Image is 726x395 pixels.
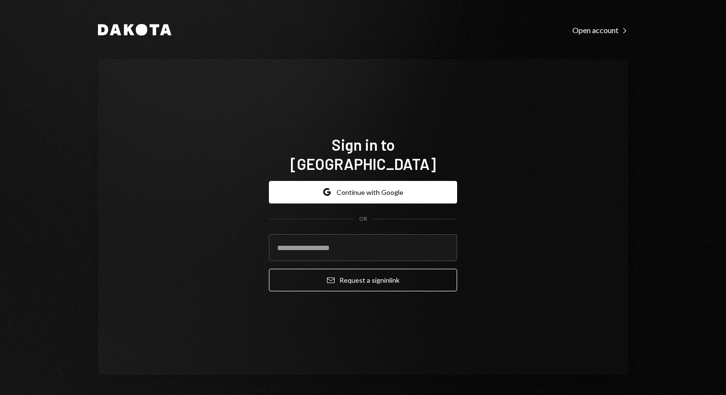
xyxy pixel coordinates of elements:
button: Continue with Google [269,181,457,203]
div: Open account [572,25,628,35]
a: Open account [572,24,628,35]
h1: Sign in to [GEOGRAPHIC_DATA] [269,135,457,173]
div: OR [359,215,367,223]
button: Request a signinlink [269,269,457,291]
